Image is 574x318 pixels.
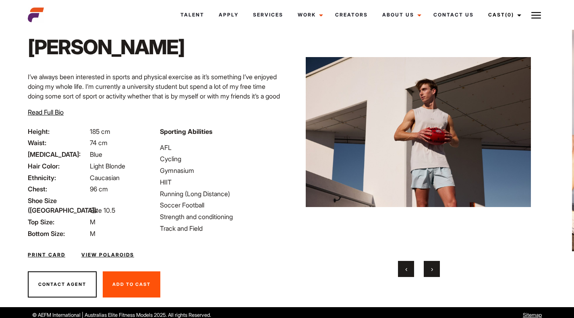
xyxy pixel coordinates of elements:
span: Height: [28,127,88,136]
span: 74 cm [90,139,108,147]
span: Add To Cast [112,281,151,287]
a: Creators [328,4,375,26]
span: 96 cm [90,185,108,193]
a: About Us [375,4,426,26]
li: Track and Field [160,224,282,233]
span: Chest: [28,184,88,194]
span: (0) [505,12,514,18]
a: Services [246,4,290,26]
span: Hair Color: [28,161,88,171]
a: Sitemap [523,312,542,318]
li: Soccer Football [160,200,282,210]
a: View Polaroids [81,251,134,259]
button: Read Full Bio [28,107,64,117]
h1: [PERSON_NAME] [28,35,184,59]
a: Talent [173,4,211,26]
li: Strength and conditioning [160,212,282,222]
span: Blue [90,150,102,158]
span: Next [431,265,433,273]
a: Cast(0) [481,4,526,26]
span: Top Size: [28,217,88,227]
img: Burger icon [531,10,541,20]
span: Shoe Size ([GEOGRAPHIC_DATA]): [28,196,88,215]
button: Contact Agent [28,271,97,298]
span: Previous [405,265,407,273]
span: M [90,218,95,226]
li: Running (Long Distance) [160,189,282,199]
strong: Sporting Abilities [160,127,212,135]
span: Bottom Size: [28,229,88,238]
span: Size 10.5 [90,206,115,214]
a: Work [290,4,328,26]
button: Add To Cast [103,271,160,298]
p: I’ve always been interested in sports and physical exercise as it’s something I’ve enjoyed doing ... [28,72,282,130]
li: Cycling [160,154,282,164]
span: Caucasian [90,174,120,182]
a: Apply [211,4,246,26]
span: [MEDICAL_DATA]: [28,150,88,159]
li: Gymnasium [160,166,282,175]
span: Waist: [28,138,88,148]
a: Print Card [28,251,65,259]
span: M [90,230,95,238]
li: AFL [160,143,282,152]
span: Light Blonde [90,162,125,170]
span: 185 cm [90,127,110,135]
span: Read Full Bio [28,108,64,116]
a: Contact Us [426,4,481,26]
span: Ethnicity: [28,173,88,183]
img: cropped-aefm-brand-fav-22-square.png [28,7,44,23]
li: HIIT [160,177,282,187]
